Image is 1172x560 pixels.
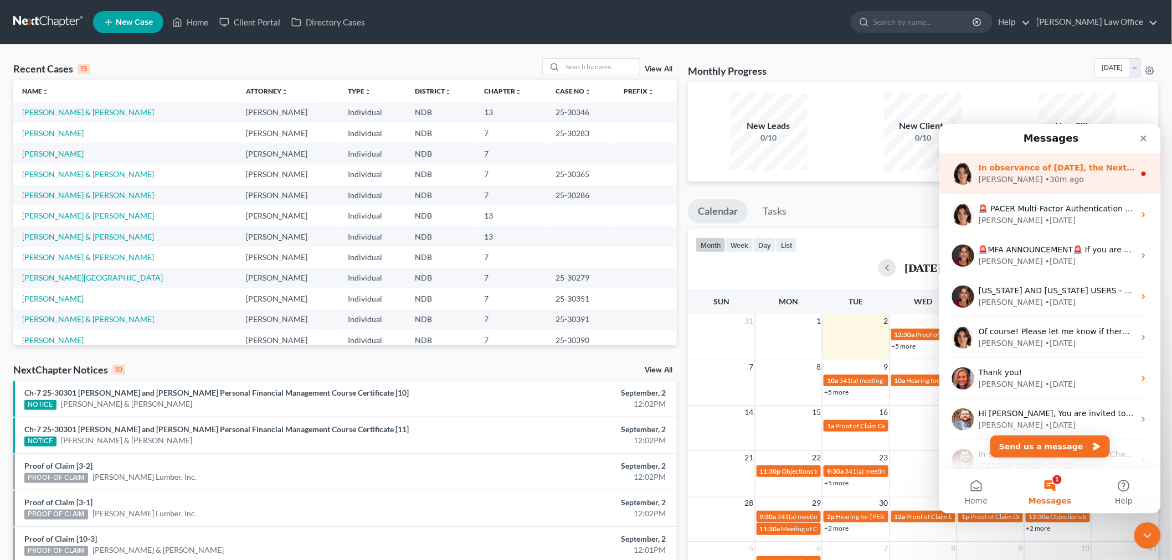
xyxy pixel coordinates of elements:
a: Case Nounfold_more [556,87,591,95]
img: Profile image for James [13,284,35,307]
span: 341(a) meeting for [PERSON_NAME] & [PERSON_NAME] [845,467,1010,475]
span: Hi [PERSON_NAME], You are invited to our free Means Test webinar [DATE] 3pm ET. ​ Join the Succes... [39,285,1075,294]
div: [PERSON_NAME] [39,132,104,143]
i: unfold_more [445,89,451,95]
td: NDB [406,102,476,122]
td: 13 [476,226,547,247]
div: [PERSON_NAME] [39,295,104,307]
td: [PERSON_NAME] [237,123,339,143]
a: [PERSON_NAME] & [PERSON_NAME] [61,435,193,446]
a: Districtunfold_more [415,87,451,95]
a: Typeunfold_more [348,87,371,95]
td: 7 [476,143,547,164]
td: Individual [339,164,406,185]
td: NDB [406,143,476,164]
a: [PERSON_NAME] & [PERSON_NAME] [22,252,154,262]
td: Individual [339,309,406,330]
a: [PERSON_NAME] Law Office [1031,12,1158,32]
span: Mon [779,297,799,306]
div: • [DATE] [106,173,137,184]
td: [PERSON_NAME] [237,226,339,247]
a: Proof of Claim [3-2] [24,461,92,470]
div: 12:02PM [459,398,666,409]
td: Individual [339,123,406,143]
h2: [DATE] [905,262,942,273]
a: +2 more [1026,524,1051,532]
button: week [726,237,753,252]
img: Profile image for James [13,325,35,348]
span: 21 [744,451,755,464]
td: 25-30351 [547,288,615,309]
a: [PERSON_NAME] & [PERSON_NAME] [92,545,224,556]
a: View All [645,366,672,374]
span: 8 [815,360,822,374]
div: [PERSON_NAME] [39,214,104,225]
td: [PERSON_NAME] [237,268,339,288]
td: [PERSON_NAME] [237,102,339,122]
button: list [776,237,797,252]
td: NDB [406,123,476,143]
span: 11:30a [760,525,780,533]
td: NDB [406,164,476,185]
a: [PERSON_NAME] [22,294,84,303]
span: Objections to Discharge Due (PFMC-7) for [PERSON_NAME] [782,467,957,475]
span: 11:30p [760,467,781,475]
a: [PERSON_NAME] & [PERSON_NAME] [22,211,154,220]
div: PROOF OF CLAIM [24,510,88,520]
span: 12:30a [1029,512,1050,521]
button: Help [148,345,222,390]
a: Ch-7 25-30301 [PERSON_NAME] and [PERSON_NAME] Personal Financial Management Course Certificate [10] [24,388,409,397]
img: Profile image for Emma [13,203,35,225]
a: [PERSON_NAME] [22,128,84,138]
a: Chapterunfold_more [485,87,522,95]
iframe: To enrich screen reader interactions, please activate Accessibility in Grammarly extension settings [1134,522,1161,549]
span: 7 [883,542,890,555]
img: Profile image for Katie [13,162,35,184]
td: NDB [406,268,476,288]
span: 29 [811,496,822,510]
span: 7 [748,360,755,374]
span: 30 [878,496,890,510]
a: Ch-7 25-30301 [PERSON_NAME] and [PERSON_NAME] Personal Financial Management Course Certificate [11] [24,424,409,434]
span: 341(a) meeting for [PERSON_NAME] & [PERSON_NAME] [778,512,943,521]
span: 5 [748,542,755,555]
div: September, 2 [459,533,666,545]
td: [PERSON_NAME] [237,247,339,267]
td: 13 [476,205,547,226]
span: 6 [815,542,822,555]
a: +2 more [824,524,849,532]
div: September, 2 [459,460,666,471]
td: Individual [339,205,406,226]
div: 12:02PM [459,435,666,446]
td: Individual [339,185,406,205]
td: Individual [339,247,406,267]
td: NDB [406,309,476,330]
span: Tue [849,297,863,306]
span: 9 [883,360,890,374]
td: 7 [476,247,547,267]
a: [PERSON_NAME] & [PERSON_NAME] [22,169,154,179]
td: 25-30283 [547,123,615,143]
div: 12:01PM [459,545,666,556]
td: NDB [406,330,476,350]
span: 16 [878,406,890,419]
td: [PERSON_NAME] [237,164,339,185]
td: NDB [406,247,476,267]
a: Help [993,12,1030,32]
div: [PERSON_NAME] [39,255,104,266]
a: [PERSON_NAME] Lumber, Inc. [92,508,197,519]
i: unfold_more [584,89,591,95]
div: • [DATE] [106,214,137,225]
iframe: To enrich screen reader interactions, please activate Accessibility in Grammarly extension settings [939,124,1161,514]
div: [PERSON_NAME] [39,173,104,184]
span: 1 [815,314,822,328]
h3: Monthly Progress [688,64,767,77]
button: Send us a message [51,312,171,334]
td: Individual [339,268,406,288]
td: 7 [476,288,547,309]
a: Directory Cases [286,12,371,32]
div: New Clients [885,120,962,132]
a: Attorneyunfold_more [246,87,288,95]
span: Hearing for [PERSON_NAME] & [PERSON_NAME] [836,512,981,521]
